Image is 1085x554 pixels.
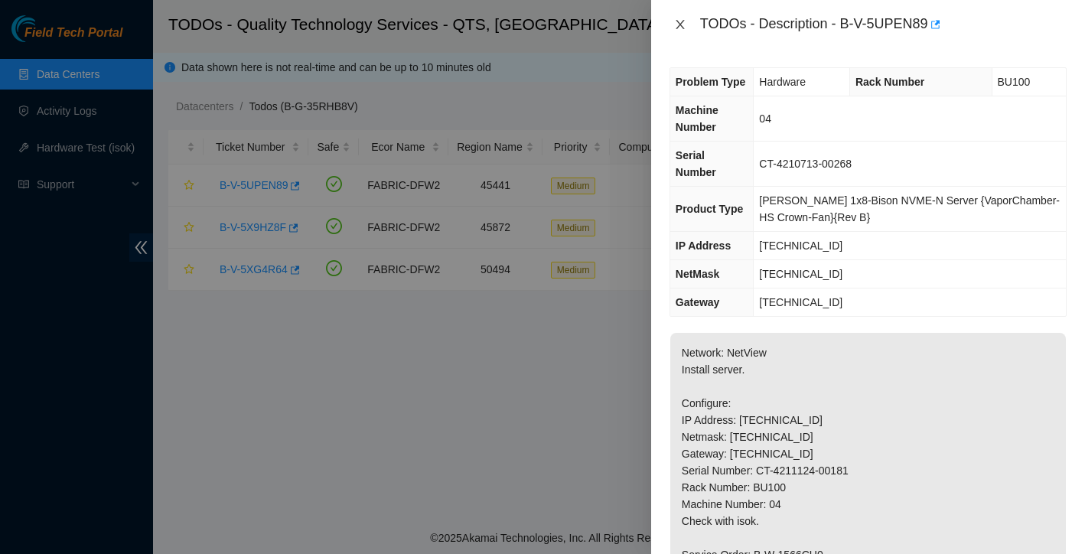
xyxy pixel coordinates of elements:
[759,112,771,125] span: 04
[676,104,718,133] span: Machine Number
[759,158,852,170] span: CT-4210713-00268
[759,194,1060,223] span: [PERSON_NAME] 1x8-Bison NVME-N Server {VaporChamber-HS Crown-Fan}{Rev B}
[998,76,1031,88] span: BU100
[855,76,924,88] span: Rack Number
[670,18,691,32] button: Close
[759,76,806,88] span: Hardware
[676,240,731,252] span: IP Address
[676,203,743,215] span: Product Type
[676,76,746,88] span: Problem Type
[676,268,720,280] span: NetMask
[674,18,686,31] span: close
[759,296,842,308] span: [TECHNICAL_ID]
[676,296,720,308] span: Gateway
[759,268,842,280] span: [TECHNICAL_ID]
[759,240,842,252] span: [TECHNICAL_ID]
[676,149,716,178] span: Serial Number
[700,12,1067,37] div: TODOs - Description - B-V-5UPEN89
